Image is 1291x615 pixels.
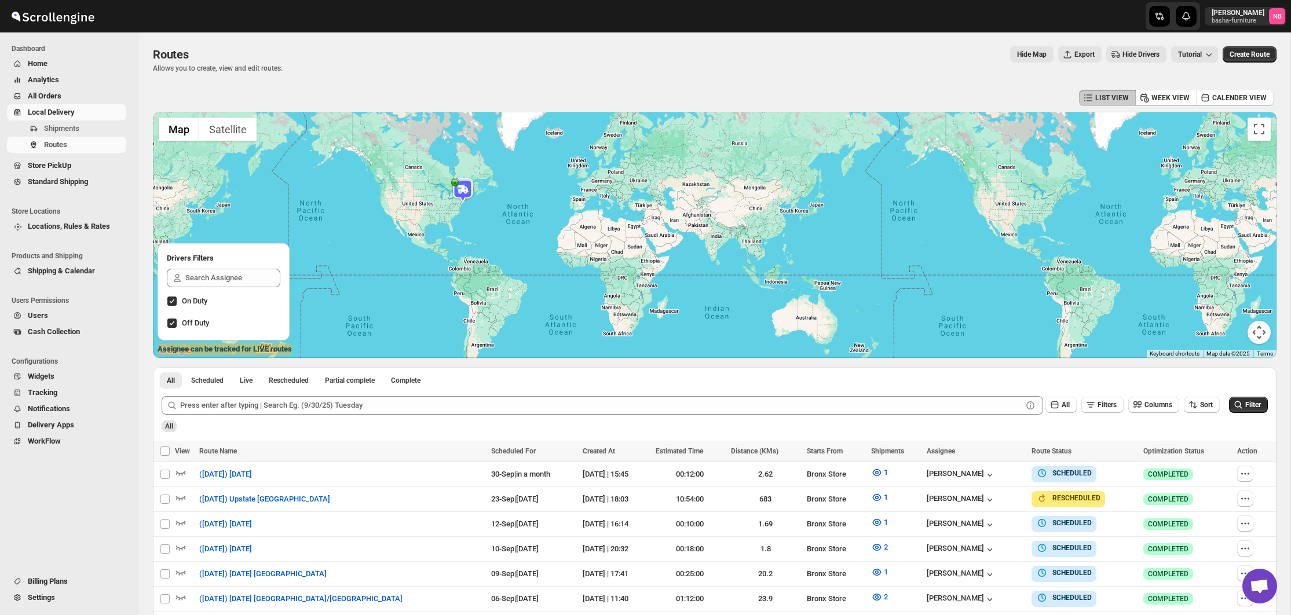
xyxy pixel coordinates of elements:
[864,588,895,606] button: 2
[656,493,724,505] div: 10:54:00
[491,470,550,478] span: 30-Sep | in a month
[28,311,48,320] span: Users
[1017,50,1047,59] span: Hide Map
[884,468,888,477] span: 1
[927,569,996,580] button: [PERSON_NAME]
[656,518,724,530] div: 00:10:00
[28,420,74,429] span: Delivery Apps
[7,401,126,417] button: Notifications
[864,463,895,482] button: 1
[159,118,199,141] button: Show street map
[927,594,996,605] button: [PERSON_NAME]
[871,447,904,455] span: Shipments
[167,252,280,264] h2: Drivers Filters
[1242,569,1277,603] a: Open chat
[1150,350,1199,358] button: Keyboard shortcuts
[1248,321,1271,344] button: Map camera controls
[28,59,47,68] span: Home
[1098,401,1117,409] span: Filters
[1052,519,1092,527] b: SCHEDULED
[1135,90,1197,106] button: WEEK VIEW
[7,307,126,324] button: Users
[28,222,110,230] span: Locations, Rules & Rates
[1074,50,1095,59] span: Export
[7,137,126,153] button: Routes
[1144,401,1172,409] span: Columns
[199,593,403,605] span: ([DATE]) [DATE] [GEOGRAPHIC_DATA]/[GEOGRAPHIC_DATA]
[1036,567,1092,579] button: SCHEDULED
[807,543,864,555] div: Bronx Store
[583,593,649,605] div: [DATE] | 11:40
[1081,397,1124,413] button: Filters
[927,519,996,530] div: [PERSON_NAME]
[1212,17,1264,24] p: basha-furniture
[44,124,79,133] span: Shipments
[583,518,649,530] div: [DATE] | 16:14
[199,518,252,530] span: ([DATE]) [DATE]
[1148,470,1188,479] span: COMPLETED
[1079,90,1136,106] button: LIST VIEW
[656,468,724,480] div: 00:12:00
[1151,93,1190,103] span: WEEK VIEW
[807,568,864,580] div: Bronx Store
[491,495,539,503] span: 23-Sep | [DATE]
[583,493,649,505] div: [DATE] | 18:03
[731,518,799,530] div: 1.69
[7,590,126,606] button: Settings
[1248,118,1271,141] button: Toggle fullscreen view
[807,447,843,455] span: Starts From
[1148,569,1188,579] span: COMPLETED
[9,2,96,31] img: ScrollEngine
[1122,50,1160,59] span: Hide Drivers
[182,296,207,305] span: On Duty
[583,543,649,555] div: [DATE] | 20:32
[44,140,67,149] span: Routes
[28,75,59,84] span: Analytics
[491,447,536,455] span: Scheduled For
[864,488,895,507] button: 1
[12,251,131,261] span: Products and Shipping
[1206,350,1250,357] span: Map data ©2025
[156,343,194,358] a: Open this area in Google Maps (opens a new window)
[656,568,724,580] div: 00:25:00
[1184,397,1220,413] button: Sort
[583,447,615,455] span: Created At
[391,376,420,385] span: Complete
[927,469,996,481] div: [PERSON_NAME]
[12,207,131,216] span: Store Locations
[1178,50,1202,58] span: Tutorial
[807,493,864,505] div: Bronx Store
[1128,397,1179,413] button: Columns
[165,422,173,430] span: All
[1036,542,1092,554] button: SCHEDULED
[192,590,409,608] button: ([DATE]) [DATE] [GEOGRAPHIC_DATA]/[GEOGRAPHIC_DATA]
[1205,7,1286,25] button: User menu
[191,376,224,385] span: Scheduled
[1052,469,1092,477] b: SCHEDULED
[153,64,283,73] p: Allows you to create, view and edit routes.
[7,573,126,590] button: Billing Plans
[1045,397,1077,413] button: All
[1143,447,1204,455] span: Optimization Status
[1062,401,1070,409] span: All
[1032,447,1071,455] span: Route Status
[28,177,88,186] span: Standard Shipping
[7,368,126,385] button: Widgets
[1237,447,1257,455] span: Action
[12,357,131,366] span: Configurations
[1052,594,1092,602] b: SCHEDULED
[269,376,309,385] span: Rescheduled
[28,388,57,397] span: Tracking
[199,468,252,480] span: ([DATE]) [DATE]
[731,593,799,605] div: 23.9
[1036,492,1100,504] button: RESCHEDULED
[884,568,888,576] span: 1
[1196,90,1274,106] button: CALENDER VIEW
[1223,46,1277,63] button: Create Route
[884,493,888,501] span: 1
[1106,46,1166,63] button: Hide Drivers
[1212,93,1267,103] span: CALENDER VIEW
[28,437,61,445] span: WorkFlow
[240,376,253,385] span: Live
